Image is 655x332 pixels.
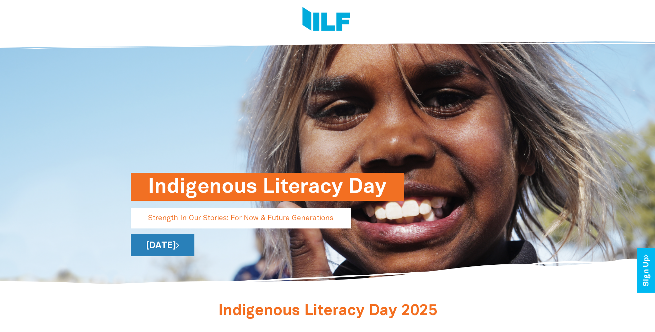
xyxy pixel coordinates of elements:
[131,208,351,228] p: Strength In Our Stories: For Now & Future Generations
[302,7,350,33] img: Logo
[148,173,387,201] h1: Indigenous Literacy Day
[218,304,437,318] span: Indigenous Literacy Day 2025
[131,234,194,256] a: [DATE]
